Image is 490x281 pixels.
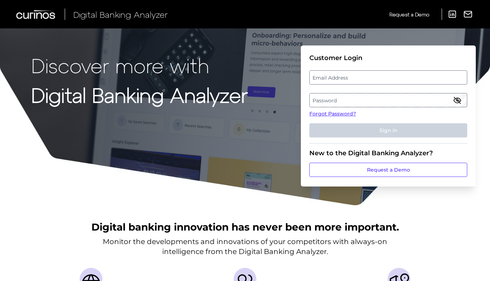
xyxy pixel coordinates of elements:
[309,110,467,118] a: Forgot Password?
[389,9,429,20] a: Request a Demo
[16,10,56,19] img: Curinos
[31,83,248,107] strong: Digital Banking Analyzer
[389,11,429,17] span: Request a Demo
[309,149,467,157] div: New to the Digital Banking Analyzer?
[310,94,467,107] label: Password
[31,54,248,76] p: Discover more with
[73,9,168,20] span: Digital Banking Analyzer
[103,237,387,256] p: Monitor the developments and innovations of your competitors with always-on intelligence from the...
[310,71,467,84] label: Email Address
[91,220,399,234] h2: Digital banking innovation has never been more important.
[309,54,467,62] div: Customer Login
[309,163,467,177] a: Request a Demo
[309,123,467,137] button: Sign In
